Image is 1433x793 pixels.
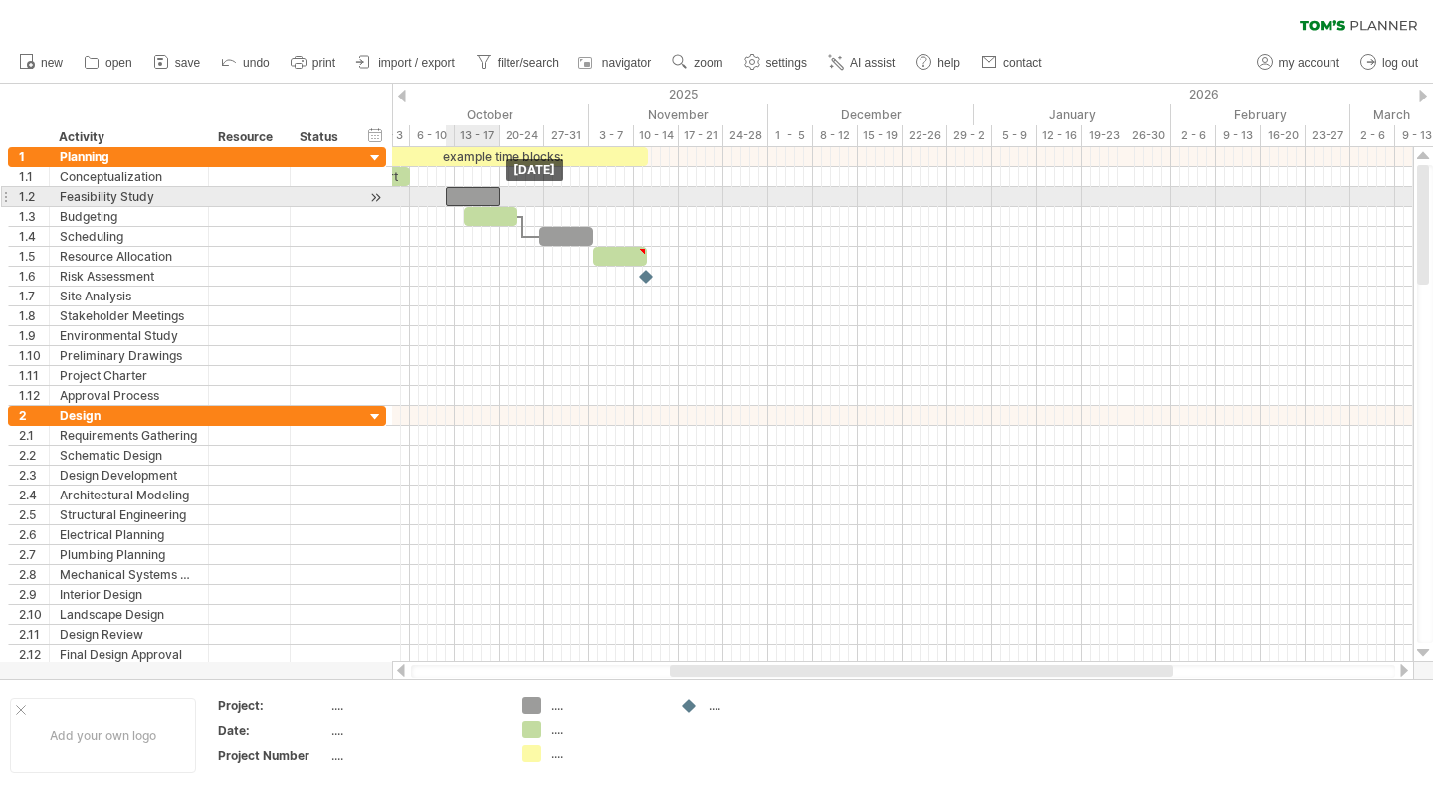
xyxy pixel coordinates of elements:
div: Resource [218,127,279,147]
div: Design [60,406,198,425]
div: .... [551,721,660,738]
span: import / export [378,56,455,70]
div: Landscape Design [60,605,198,624]
div: 1.10 [19,346,49,365]
div: 2.4 [19,486,49,504]
a: filter/search [471,50,565,76]
div: 1.9 [19,326,49,345]
span: undo [243,56,270,70]
div: Plumbing Planning [60,545,198,564]
div: 2 - 6 [1171,125,1216,146]
div: 20-24 [500,125,544,146]
div: 2.3 [19,466,49,485]
a: AI assist [823,50,901,76]
div: Resource Allocation [60,247,198,266]
div: 1.3 [19,207,49,226]
div: Interior Design [60,585,198,604]
a: new [14,50,69,76]
span: filter/search [498,56,559,70]
div: 2.7 [19,545,49,564]
div: Preliminary Drawings [60,346,198,365]
div: 10 - 14 [634,125,679,146]
div: 2.1 [19,426,49,445]
div: 2.8 [19,565,49,584]
div: 1.7 [19,287,49,305]
div: February 2026 [1171,104,1350,125]
div: 6 - 10 [410,125,455,146]
div: 1.2 [19,187,49,206]
div: Scheduling [60,227,198,246]
span: save [175,56,200,70]
div: 12 - 16 [1037,125,1082,146]
div: .... [331,747,499,764]
div: 29 - 2 [947,125,992,146]
div: Requirements Gathering [60,426,198,445]
span: print [312,56,335,70]
div: 1.8 [19,306,49,325]
div: Approval Process [60,386,198,405]
div: .... [331,697,499,714]
div: 2 [19,406,49,425]
a: my account [1252,50,1345,76]
div: 5 - 9 [992,125,1037,146]
div: 2 - 6 [1350,125,1395,146]
div: December 2025 [768,104,974,125]
div: [DATE] [506,159,563,181]
div: Activity [59,127,197,147]
a: print [286,50,341,76]
div: 1 - 5 [768,125,813,146]
a: help [911,50,966,76]
div: 15 - 19 [858,125,903,146]
div: November 2025 [589,104,768,125]
div: 1.4 [19,227,49,246]
div: scroll to activity [366,187,385,208]
span: zoom [694,56,722,70]
div: Project: [218,697,327,714]
div: 27-31 [544,125,589,146]
a: import / export [351,50,461,76]
div: January 2026 [974,104,1171,125]
div: Planning [60,147,198,166]
div: 1.1 [19,167,49,186]
a: zoom [667,50,728,76]
div: .... [709,697,817,714]
span: new [41,56,63,70]
span: settings [766,56,807,70]
div: 26-30 [1126,125,1171,146]
div: 2.12 [19,645,49,664]
div: .... [331,722,499,739]
div: 2.9 [19,585,49,604]
div: 1.5 [19,247,49,266]
div: 3 - 7 [589,125,634,146]
div: 9 - 13 [1216,125,1261,146]
a: contact [976,50,1048,76]
div: Risk Assessment [60,267,198,286]
div: Add your own logo [10,698,196,773]
div: Stakeholder Meetings [60,306,198,325]
span: navigator [602,56,651,70]
div: Date: [218,722,327,739]
div: Status [300,127,343,147]
div: 1.6 [19,267,49,286]
div: .... [551,697,660,714]
a: open [79,50,138,76]
div: Site Analysis [60,287,198,305]
div: 17 - 21 [679,125,723,146]
div: 24-28 [723,125,768,146]
div: 16-20 [1261,125,1306,146]
div: Feasibility Study [60,187,198,206]
div: 2.6 [19,525,49,544]
div: Design Development [60,466,198,485]
div: Final Design Approval [60,645,198,664]
div: October 2025 [383,104,589,125]
div: .... [551,745,660,762]
div: 2.2 [19,446,49,465]
div: 23-27 [1306,125,1350,146]
a: undo [216,50,276,76]
a: settings [739,50,813,76]
div: Schematic Design [60,446,198,465]
div: 8 - 12 [813,125,858,146]
div: Conceptualization [60,167,198,186]
span: open [105,56,132,70]
div: 2.5 [19,505,49,524]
